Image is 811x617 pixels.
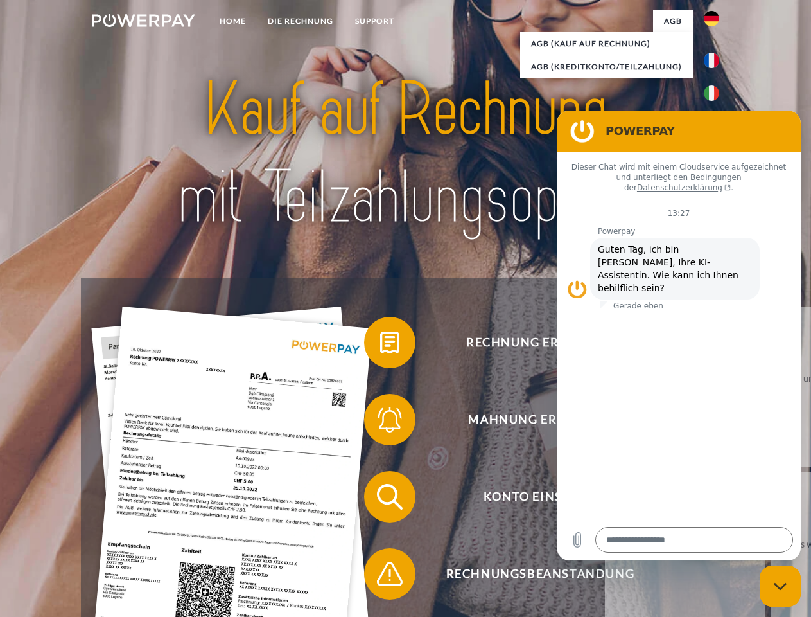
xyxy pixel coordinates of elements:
a: AGB (Kauf auf Rechnung) [520,32,693,55]
button: Rechnungsbeanstandung [364,548,698,600]
span: Rechnungsbeanstandung [383,548,697,600]
a: agb [653,10,693,33]
span: Rechnung erhalten? [383,317,697,368]
a: SUPPORT [344,10,405,33]
a: Home [209,10,257,33]
img: qb_search.svg [374,481,406,513]
span: Konto einsehen [383,471,697,523]
iframe: Schaltfläche zum Öffnen des Messaging-Fensters; Konversation läuft [760,566,801,607]
img: it [704,85,719,101]
a: DIE RECHNUNG [257,10,344,33]
img: fr [704,53,719,68]
button: Mahnung erhalten? [364,394,698,445]
a: AGB (Kreditkonto/Teilzahlung) [520,55,693,78]
img: de [704,11,719,26]
img: logo-powerpay-white.svg [92,14,195,27]
img: qb_bill.svg [374,326,406,359]
span: Mahnung erhalten? [383,394,697,445]
button: Konto einsehen [364,471,698,523]
img: title-powerpay_de.svg [123,62,688,246]
img: qb_bell.svg [374,404,406,436]
iframe: Messaging-Fenster [557,111,801,560]
img: qb_warning.svg [374,558,406,590]
button: Rechnung erhalten? [364,317,698,368]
